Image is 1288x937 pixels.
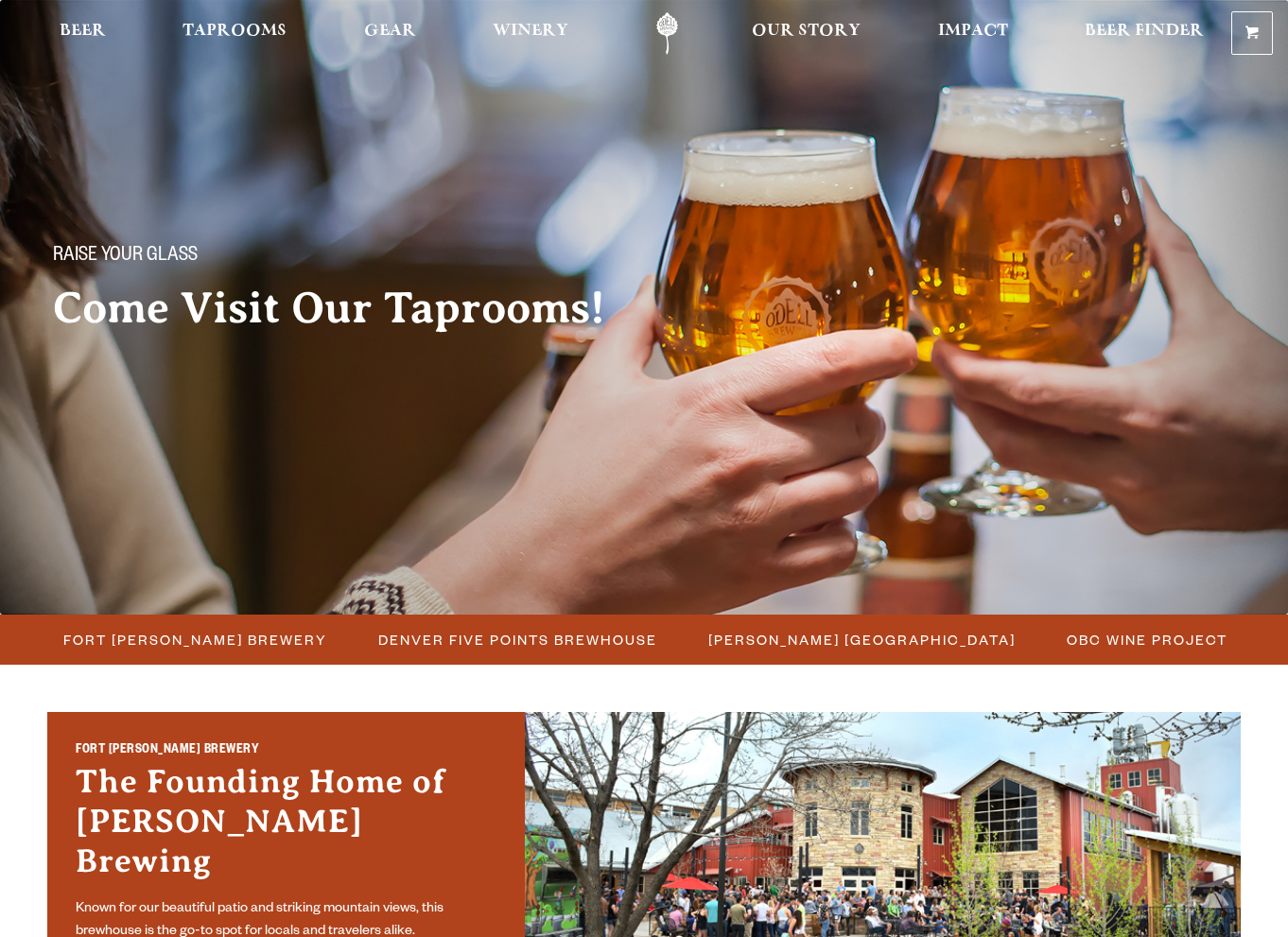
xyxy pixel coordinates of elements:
[60,24,106,39] span: Beer
[752,24,861,39] span: Our Story
[708,626,1016,653] span: [PERSON_NAME] [GEOGRAPHIC_DATA]
[378,626,657,653] span: Denver Five Points Brewhouse
[1055,626,1237,653] a: OBC Wine Project
[76,741,496,763] h2: Fort [PERSON_NAME] Brewery
[1067,626,1227,653] span: OBC Wine Project
[632,12,703,55] a: Odell Home
[1085,24,1204,39] span: Beer Finder
[53,285,643,332] h2: Come Visit Our Taprooms!
[926,12,1020,55] a: Impact
[63,626,327,653] span: Fort [PERSON_NAME] Brewery
[740,12,873,55] a: Our Story
[53,245,198,269] span: Raise your glass
[493,24,568,39] span: Winery
[364,24,416,39] span: Gear
[183,24,287,39] span: Taprooms
[697,626,1025,653] a: [PERSON_NAME] [GEOGRAPHIC_DATA]
[170,12,299,55] a: Taprooms
[352,12,428,55] a: Gear
[47,12,118,55] a: Beer
[480,12,581,55] a: Winery
[1072,12,1216,55] a: Beer Finder
[938,24,1008,39] span: Impact
[52,626,337,653] a: Fort [PERSON_NAME] Brewery
[367,626,667,653] a: Denver Five Points Brewhouse
[76,762,496,891] h3: The Founding Home of [PERSON_NAME] Brewing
